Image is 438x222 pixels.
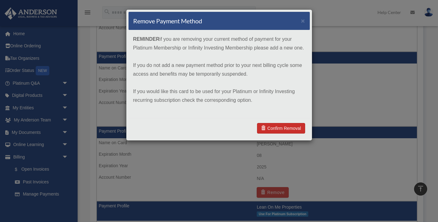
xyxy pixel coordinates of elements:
[133,61,305,78] p: If you do not add a new payment method prior to your next billing cycle some access and benefits ...
[301,17,305,24] button: ×
[133,17,202,25] h4: Remove Payment Method
[133,36,160,42] strong: REMINDER
[257,123,305,134] a: Confirm Removal
[133,87,305,105] p: If you would like this card to be used for your Platinum or Infinity Investing recurring subscrip...
[129,30,310,118] div: if you are removing your current method of payment for your Platinum Membership or Infinity Inves...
